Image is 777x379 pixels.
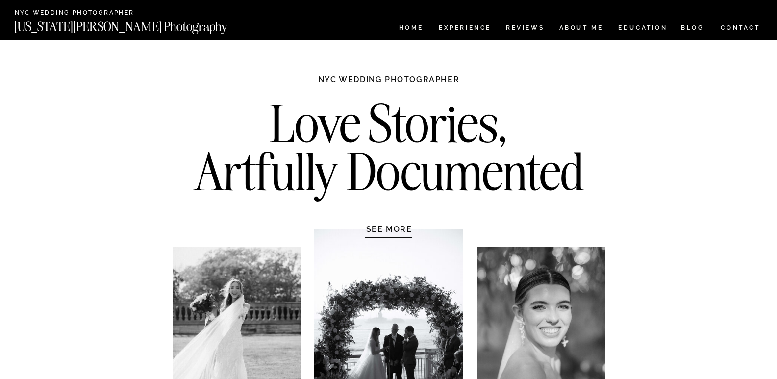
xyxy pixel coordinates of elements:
[15,10,162,17] a: NYC Wedding Photographer
[14,20,260,28] a: [US_STATE][PERSON_NAME] Photography
[506,25,543,33] a: REVIEWS
[559,25,603,33] a: ABOUT ME
[617,25,669,33] a: EDUCATION
[439,25,490,33] a: Experience
[720,23,761,33] a: CONTACT
[681,25,704,33] a: BLOG
[397,25,425,33] a: HOME
[297,75,481,94] h1: NYC WEDDING PHOTOGRAPHER
[343,224,436,234] a: SEE MORE
[183,100,595,202] h2: Love Stories, Artfully Documented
